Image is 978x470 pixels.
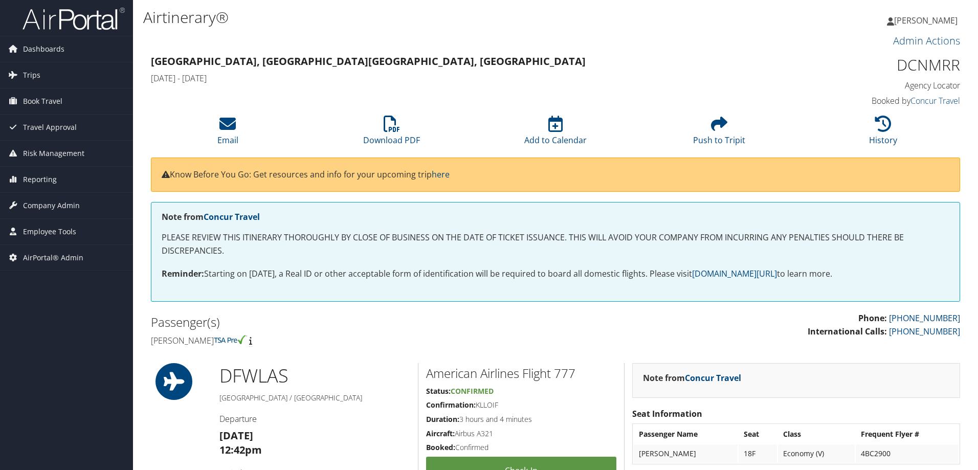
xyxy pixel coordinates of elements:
[910,95,960,106] a: Concur Travel
[23,167,57,192] span: Reporting
[162,168,949,182] p: Know Before You Go: Get resources and info for your upcoming trip
[426,429,616,439] h5: Airbus A321
[23,115,77,140] span: Travel Approval
[204,211,260,222] a: Concur Travel
[889,326,960,337] a: [PHONE_NUMBER]
[426,442,616,453] h5: Confirmed
[685,372,741,384] a: Concur Travel
[426,414,459,424] strong: Duration:
[426,365,616,382] h2: American Airlines Flight 777
[23,36,64,62] span: Dashboards
[23,245,83,271] span: AirPortal® Admin
[23,141,84,166] span: Risk Management
[217,121,238,146] a: Email
[162,231,949,257] p: PLEASE REVIEW THIS ITINERARY THOROUGHLY BY CLOSE OF BUSINESS ON THE DATE OF TICKET ISSUANCE. THIS...
[219,393,410,403] h5: [GEOGRAPHIC_DATA] / [GEOGRAPHIC_DATA]
[887,5,968,36] a: [PERSON_NAME]
[214,335,247,344] img: tsa-precheck.png
[739,425,777,443] th: Seat
[162,267,949,281] p: Starting on [DATE], a Real ID or other acceptable form of identification will be required to boar...
[632,408,702,419] strong: Seat Information
[151,314,548,331] h2: Passenger(s)
[23,193,80,218] span: Company Admin
[23,62,40,88] span: Trips
[869,121,897,146] a: History
[426,442,455,452] strong: Booked:
[769,80,960,91] h4: Agency Locator
[426,400,616,410] h5: KLLOIF
[426,429,455,438] strong: Aircraft:
[692,268,777,279] a: [DOMAIN_NAME][URL]
[23,219,76,244] span: Employee Tools
[426,386,451,396] strong: Status:
[219,443,262,457] strong: 12:42pm
[778,444,855,463] td: Economy (V)
[693,121,745,146] a: Push to Tripit
[432,169,450,180] a: here
[893,34,960,48] a: Admin Actions
[23,7,125,31] img: airportal-logo.png
[23,88,62,114] span: Book Travel
[739,444,777,463] td: 18F
[143,7,693,28] h1: Airtinerary®
[151,54,586,68] strong: [GEOGRAPHIC_DATA], [GEOGRAPHIC_DATA] [GEOGRAPHIC_DATA], [GEOGRAPHIC_DATA]
[778,425,855,443] th: Class
[858,312,887,324] strong: Phone:
[162,211,260,222] strong: Note from
[162,268,204,279] strong: Reminder:
[808,326,887,337] strong: International Calls:
[889,312,960,324] a: [PHONE_NUMBER]
[856,444,959,463] td: 4BC2900
[426,400,476,410] strong: Confirmation:
[634,425,738,443] th: Passenger Name
[643,372,741,384] strong: Note from
[856,425,959,443] th: Frequent Flyer #
[634,444,738,463] td: [PERSON_NAME]
[219,363,410,389] h1: DFW LAS
[769,95,960,106] h4: Booked by
[219,429,253,442] strong: [DATE]
[363,121,420,146] a: Download PDF
[451,386,494,396] span: Confirmed
[524,121,587,146] a: Add to Calendar
[219,413,410,424] h4: Departure
[894,15,958,26] span: [PERSON_NAME]
[426,414,616,424] h5: 3 hours and 4 minutes
[151,335,548,346] h4: [PERSON_NAME]
[769,54,960,76] h1: DCNMRR
[151,73,754,84] h4: [DATE] - [DATE]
